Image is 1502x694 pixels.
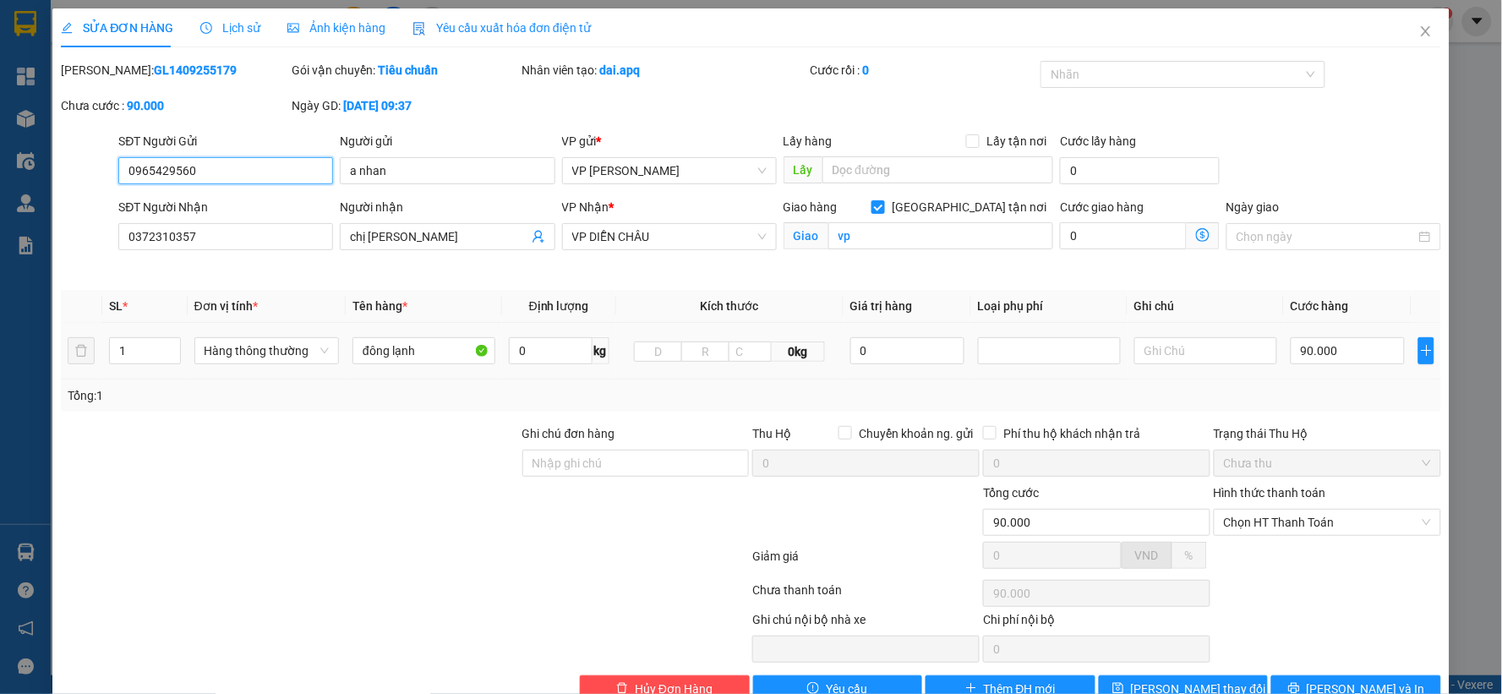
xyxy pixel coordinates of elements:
[1196,228,1210,242] span: dollar-circle
[343,99,412,112] b: [DATE] 09:37
[1060,134,1136,148] label: Cước lấy hàng
[729,342,772,362] input: C
[200,21,260,35] span: Lịch sử
[1214,486,1326,500] label: Hình thức thanh toán
[352,299,407,313] span: Tên hàng
[1224,451,1431,476] span: Chưa thu
[340,198,554,216] div: Người nhận
[412,21,591,35] span: Yêu cầu xuất hóa đơn điện tử
[572,158,767,183] span: VP GIA LÂM
[1060,222,1187,249] input: Cước giao hàng
[572,224,767,249] span: VP DIỄN CHÂU
[971,290,1128,323] th: Loại phụ phí
[751,581,981,610] div: Chưa thanh toán
[1237,227,1416,246] input: Ngày giao
[784,222,828,249] span: Giao
[352,337,495,364] input: VD: Bàn, Ghế
[1214,424,1441,443] div: Trạng thái Thu Hộ
[61,21,173,35] span: SỬA ĐƠN HÀNG
[68,386,580,405] div: Tổng: 1
[1419,25,1433,38] span: close
[784,200,838,214] span: Giao hàng
[1418,337,1434,364] button: plus
[828,222,1054,249] input: Giao tận nơi
[292,61,519,79] div: Gói vận chuyển:
[980,132,1053,150] span: Lấy tận nơi
[1291,299,1349,313] span: Cước hàng
[61,22,73,34] span: edit
[127,99,164,112] b: 90.000
[287,21,385,35] span: Ảnh kiện hàng
[822,156,1054,183] input: Dọc đường
[562,132,777,150] div: VP gửi
[118,198,333,216] div: SĐT Người Nhận
[562,200,609,214] span: VP Nhận
[1134,337,1277,364] input: Ghi Chú
[1135,549,1159,562] span: VND
[983,610,1210,636] div: Chi phí nội bộ
[752,427,791,440] span: Thu Hộ
[1185,549,1193,562] span: %
[292,96,519,115] div: Ngày GD:
[340,132,554,150] div: Người gửi
[772,342,825,362] span: 0kg
[885,198,1053,216] span: [GEOGRAPHIC_DATA] tận nơi
[154,63,237,77] b: GL1409255179
[412,22,426,36] img: icon
[863,63,870,77] b: 0
[287,22,299,34] span: picture
[752,610,980,636] div: Ghi chú nội bộ nhà xe
[681,342,729,362] input: R
[852,424,980,443] span: Chuyển khoản ng. gửi
[522,450,750,477] input: Ghi chú đơn hàng
[634,342,682,362] input: D
[522,427,615,440] label: Ghi chú đơn hàng
[61,61,288,79] div: [PERSON_NAME]:
[784,156,822,183] span: Lấy
[378,63,438,77] b: Tiêu chuẩn
[532,230,545,243] span: user-add
[850,299,913,313] span: Giá trị hàng
[109,299,123,313] span: SL
[205,338,329,363] span: Hàng thông thường
[997,424,1147,443] span: Phí thu hộ khách nhận trả
[593,337,609,364] span: kg
[811,61,1038,79] div: Cước rồi :
[1128,290,1284,323] th: Ghi chú
[118,132,333,150] div: SĐT Người Gửi
[1060,200,1144,214] label: Cước giao hàng
[68,337,95,364] button: delete
[200,22,212,34] span: clock-circle
[1226,200,1280,214] label: Ngày giao
[522,61,807,79] div: Nhân viên tạo:
[1060,157,1220,184] input: Cước lấy hàng
[1224,510,1431,535] span: Chọn HT Thanh Toán
[983,486,1039,500] span: Tổng cước
[529,299,589,313] span: Định lượng
[61,96,288,115] div: Chưa cước :
[194,299,258,313] span: Đơn vị tính
[784,134,833,148] span: Lấy hàng
[751,547,981,577] div: Giảm giá
[1402,8,1450,56] button: Close
[701,299,759,313] span: Kích thước
[600,63,641,77] b: dai.apq
[1419,344,1434,358] span: plus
